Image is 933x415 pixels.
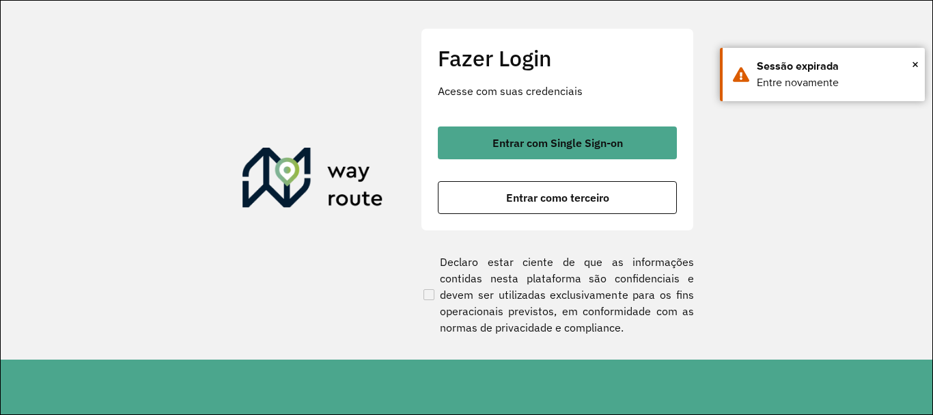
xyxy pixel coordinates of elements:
div: Entre novamente [757,75,915,91]
button: Close [912,54,919,75]
span: × [912,54,919,75]
span: Entrar com Single Sign-on [492,137,623,148]
button: button [438,181,677,214]
h2: Fazer Login [438,45,677,71]
img: Roteirizador AmbevTech [242,148,383,213]
label: Declaro estar ciente de que as informações contidas nesta plataforma são confidenciais e devem se... [421,254,694,336]
span: Entrar como terceiro [506,192,609,203]
p: Acesse com suas credenciais [438,83,677,99]
button: button [438,126,677,159]
div: Sessão expirada [757,58,915,75]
